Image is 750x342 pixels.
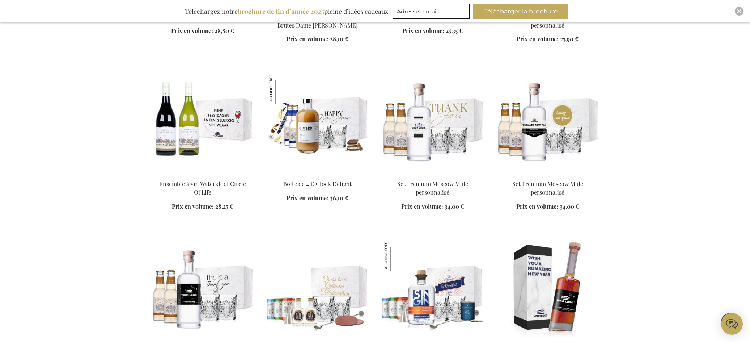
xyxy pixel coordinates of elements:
img: Gepersonaliseerde Premium Rum [496,240,599,341]
span: Prix en volume: [171,27,213,34]
span: Prix en volume: [287,194,329,202]
a: Coffret Apéro - Duo de vin personnalisé [513,13,582,29]
span: 34,00 € [445,203,464,210]
iframe: belco-activator-frame [721,313,743,335]
a: Ensemble à vin Waterkloof Circle Of Life [159,180,246,196]
span: Prix en volume: [287,35,329,43]
span: 25,35 € [446,27,463,34]
span: 36,10 € [330,194,348,202]
span: Prix en volume: [402,27,444,34]
input: Adresse e-mail [393,4,470,19]
img: Close [737,9,741,13]
img: Gepersonaliseerde Moscow Mule Premium Set [381,72,484,174]
a: Prix en volume: 25,35 € [402,27,463,35]
img: Gepersonaliseerde Moscow Mule Premium Set [151,240,254,341]
span: Prix en volume: [401,203,443,210]
img: Gepersonaliseerde Moscow Mule Premium Set [496,72,599,174]
img: The Perfect Serve Gin & Tonic Miniatures Cocktail Set [266,240,369,341]
form: marketing offers and promotions [393,4,472,21]
span: Prix en volume: [172,203,214,210]
a: Prix en volume: 28,25 € [172,203,233,211]
img: Gimber personeelsgeschenk [266,72,369,174]
img: Set de cocktails Mocktail Apéro [381,240,412,271]
a: Prix en volume: 36,10 € [287,194,348,203]
div: Close [735,7,743,16]
span: Prix en volume: [517,35,559,43]
span: 28,80 € [215,27,234,34]
img: Boîte de 4 O'Clock Delight [266,72,297,104]
span: Prix en volume: [516,203,558,210]
a: Boîte de 4 O'Clock Delight [283,180,352,188]
a: Set Premium Moscow Mule personnalisé [397,180,468,196]
img: Mocktail Apéro Cocktail Set [381,240,484,341]
a: Prix en volume: 34,00 € [401,203,464,211]
a: Gepersonaliseerde Moscow Mule Premium Set [381,171,484,178]
a: Waterkloof Circle Of Life Wijn Set [151,171,254,178]
button: Télécharger la brochure [473,4,568,19]
span: 28,10 € [330,35,348,43]
span: 27,90 € [560,35,579,43]
a: Boîte De Dégustation De La Bière Brutes Dame [PERSON_NAME] [274,13,361,29]
div: Téléchargez notre pleine d’idées cadeaux [182,4,391,19]
a: Gepersonaliseerde Moscow Mule Premium Set [496,171,599,178]
b: brochure de fin d’année 2025 [238,7,324,16]
a: Gimber personeelsgeschenk Boîte de 4 O'Clock Delight [266,171,369,178]
span: 28,25 € [215,203,233,210]
img: Waterkloof Circle Of Life Wijn Set [151,72,254,174]
a: Set Premium Moscow Mule personnalisé [512,180,583,196]
a: Prix en volume: 27,90 € [517,35,579,43]
a: Prix en volume: 34,00 € [516,203,579,211]
span: 34,00 € [560,203,579,210]
a: Prix en volume: 28,80 € [171,27,234,35]
a: Prix en volume: 28,10 € [287,35,348,43]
